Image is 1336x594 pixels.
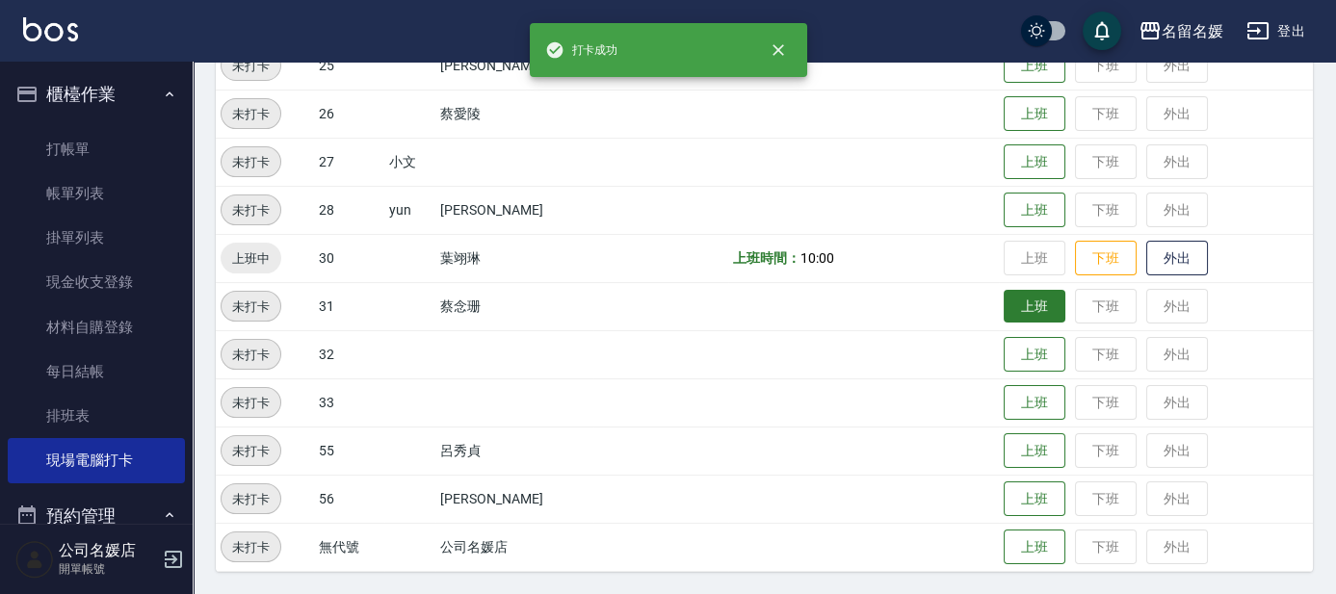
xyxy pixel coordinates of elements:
button: 名留名媛 [1131,12,1231,51]
button: 預約管理 [8,491,185,541]
td: [PERSON_NAME] [435,186,592,234]
span: 未打卡 [222,152,280,172]
span: 未打卡 [222,489,280,509]
a: 掛單列表 [8,216,185,260]
b: 上班時間： [733,250,800,266]
span: 未打卡 [222,200,280,220]
td: 呂秀貞 [435,426,592,475]
td: [PERSON_NAME] [435,41,592,90]
img: Person [15,540,54,579]
td: 30 [314,234,384,282]
td: 葉翊琳 [435,234,592,282]
button: 上班 [1004,290,1065,323]
td: 蔡愛陵 [435,90,592,138]
td: 28 [314,186,384,234]
span: 10:00 [800,250,834,266]
button: 上班 [1004,193,1065,228]
a: 每日結帳 [8,349,185,394]
button: 櫃檯作業 [8,69,185,119]
button: 外出 [1146,241,1208,276]
td: 32 [314,330,384,378]
td: 27 [314,138,384,186]
a: 現場電腦打卡 [8,438,185,482]
span: 未打卡 [222,297,280,317]
span: 未打卡 [222,56,280,76]
button: save [1083,12,1121,50]
td: 55 [314,426,384,475]
button: close [757,29,799,71]
a: 打帳單 [8,127,185,171]
span: 上班中 [221,248,281,269]
button: 上班 [1004,144,1065,180]
span: 打卡成功 [545,40,618,60]
span: 未打卡 [222,441,280,461]
td: yun [384,186,435,234]
button: 下班 [1075,241,1137,276]
td: 25 [314,41,384,90]
a: 材料自購登錄 [8,305,185,349]
h5: 公司名媛店 [59,541,157,560]
span: 未打卡 [222,345,280,365]
button: 上班 [1004,337,1065,373]
p: 開單帳號 [59,560,157,578]
td: 無代號 [314,523,384,571]
button: 上班 [1004,481,1065,517]
td: 小文 [384,138,435,186]
a: 帳單列表 [8,171,185,216]
td: [PERSON_NAME] [435,475,592,523]
button: 上班 [1004,385,1065,421]
td: 31 [314,282,384,330]
img: Logo [23,17,78,41]
a: 現金收支登錄 [8,260,185,304]
td: 33 [314,378,384,426]
div: 名留名媛 [1162,19,1223,43]
span: 未打卡 [222,537,280,557]
td: 56 [314,475,384,523]
button: 上班 [1004,433,1065,469]
a: 排班表 [8,394,185,438]
td: 蔡念珊 [435,282,592,330]
button: 上班 [1004,96,1065,132]
button: 上班 [1004,48,1065,84]
td: 26 [314,90,384,138]
span: 未打卡 [222,104,280,124]
button: 上班 [1004,529,1065,565]
td: 公司名媛店 [435,523,592,571]
span: 未打卡 [222,393,280,413]
button: 登出 [1239,13,1313,49]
